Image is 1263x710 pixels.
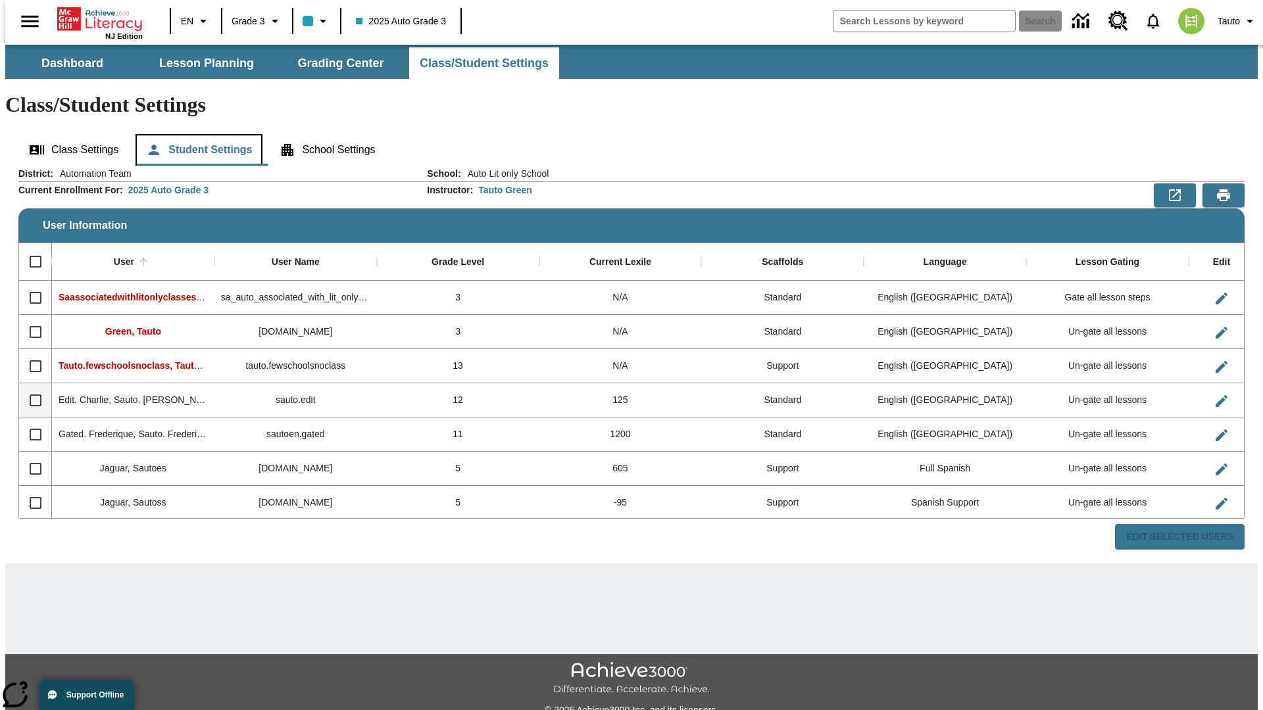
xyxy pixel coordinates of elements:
span: Dashboard [41,56,103,71]
button: Export to CSV [1154,183,1196,207]
span: Class/Student Settings [420,56,549,71]
div: tauto.green [214,315,377,349]
div: User Information [18,167,1245,550]
div: Support [701,486,864,520]
div: English (US) [864,349,1026,383]
div: 13 [377,349,539,383]
button: Profile/Settings [1212,9,1263,33]
a: Home [57,6,143,32]
div: Un-gate all lessons [1026,486,1189,520]
div: 5 [377,486,539,520]
div: Current Lexile [589,256,651,268]
div: Full Spanish [864,452,1026,486]
button: Student Settings [136,134,262,166]
div: English (US) [864,383,1026,417]
button: Edit User [1208,354,1235,380]
span: Grading Center [297,56,384,71]
div: 1200 [539,417,702,452]
button: Select a new avatar [1170,4,1212,38]
span: Tauto [1218,14,1240,28]
div: Support [701,452,864,486]
a: Notifications [1136,4,1170,38]
div: 2025 Auto Grade 3 [128,183,209,197]
div: N/A [539,281,702,315]
div: tauto.fewschoolsnoclass [214,349,377,383]
button: Grade: Grade 3, Select a grade [226,9,288,33]
div: English (US) [864,417,1026,452]
button: Lesson Planning [141,47,272,79]
div: Standard [701,315,864,349]
div: 125 [539,383,702,417]
div: Language [924,256,967,268]
button: Edit User [1208,456,1235,483]
span: Green, Tauto [105,326,161,337]
button: Edit User [1208,490,1235,517]
span: Saassociatedwithlitonlyclasses, Saassociatedwithlitonlyclasses [59,292,339,302]
div: Standard [701,383,864,417]
div: Lesson Gating [1076,256,1139,268]
div: sauto.edit [214,383,377,417]
div: 3 [377,315,539,349]
span: Edit. Charlie, Sauto. Charlie [59,394,219,405]
a: Resource Center, Will open in new tab [1101,3,1136,39]
button: Print Preview [1202,183,1245,207]
h2: Instructor : [427,185,473,196]
button: Support Offline [39,680,134,710]
span: Automation Team [53,167,132,180]
button: Class/Student Settings [409,47,559,79]
button: Dashboard [7,47,138,79]
div: -95 [539,486,702,520]
div: sa_auto_associated_with_lit_only_classes [214,281,377,315]
div: English (US) [864,315,1026,349]
img: Achieve3000 Differentiate Accelerate Achieve [553,662,710,696]
div: 605 [539,452,702,486]
div: Un-gate all lessons [1026,383,1189,417]
div: SubNavbar [5,47,560,79]
div: sautoes.jaguar [214,452,377,486]
span: NJ Edition [105,32,143,40]
span: Tauto.fewschoolsnoclass, Tauto.fewschoolsnoclass [59,360,286,371]
span: Support Offline [66,690,124,699]
div: Spanish Support [864,486,1026,520]
div: Scaffolds [762,256,803,268]
span: Lesson Planning [159,56,254,71]
button: Edit User [1208,319,1235,346]
div: Gate all lesson steps [1026,281,1189,315]
div: Home [57,5,143,40]
div: Standard [701,417,864,452]
div: Standard [701,281,864,315]
span: Jaguar, Sautoes [100,463,166,473]
div: Un-gate all lessons [1026,452,1189,486]
button: School Settings [269,134,385,166]
div: SubNavbar [5,45,1258,79]
h2: School : [427,168,460,179]
h2: District : [18,168,53,179]
button: Open side menu [11,2,49,41]
div: Tauto Green [478,183,532,197]
div: Un-gate all lessons [1026,417,1189,452]
h2: Current Enrollment For : [18,185,123,196]
button: Class color is light blue. Change class color [297,9,336,33]
div: Edit [1213,256,1230,268]
button: Edit User [1208,285,1235,312]
a: Data Center [1064,3,1101,39]
div: 11 [377,417,539,452]
button: Edit User [1208,422,1235,448]
button: Grading Center [275,47,407,79]
div: sautoen.gated [214,417,377,452]
div: Class/Student Settings [18,134,1245,166]
div: Grade Level [432,256,484,268]
div: Un-gate all lessons [1026,315,1189,349]
span: User Information [43,220,127,231]
img: avatar image [1178,8,1204,34]
span: 2025 Auto Grade 3 [356,14,447,28]
button: Class Settings [18,134,129,166]
div: N/A [539,315,702,349]
span: EN [181,14,193,28]
div: User Name [272,256,320,268]
div: N/A [539,349,702,383]
div: sautoss.jaguar [214,486,377,520]
button: Edit User [1208,388,1235,414]
div: 3 [377,281,539,315]
div: Support [701,349,864,383]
